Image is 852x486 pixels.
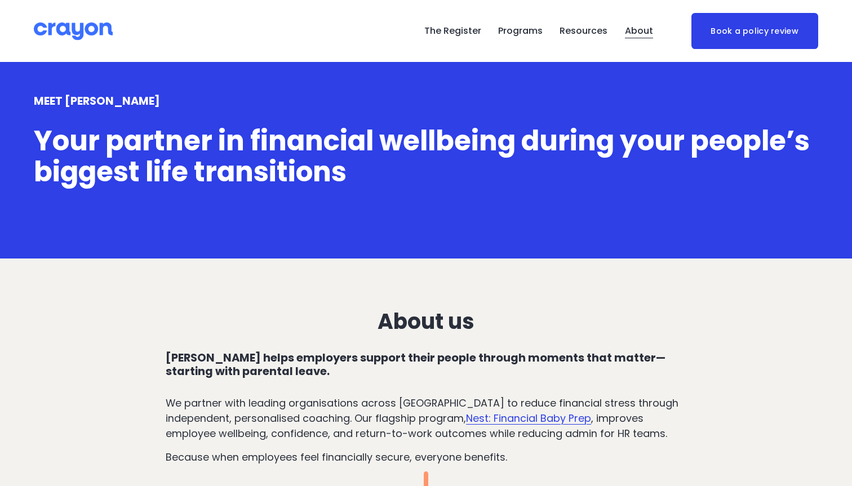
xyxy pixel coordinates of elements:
[166,450,686,465] p: Because when employees feel financially secure, everyone benefits.
[498,22,543,40] a: folder dropdown
[34,122,815,190] span: Your partner in financial wellbeing during your people’s biggest life transitions
[498,23,543,39] span: Programs
[424,22,481,40] a: The Register
[560,22,607,40] a: folder dropdown
[625,23,653,39] span: About
[166,350,665,378] strong: [PERSON_NAME] helps employers support their people through moments that matter—starting with pare...
[166,309,686,333] h3: About us
[625,22,653,40] a: folder dropdown
[691,13,818,50] a: Book a policy review
[560,23,607,39] span: Resources
[34,95,818,108] h4: MEET [PERSON_NAME]
[34,21,113,41] img: Crayon
[466,411,591,425] a: Nest: Financial Baby Prep
[166,396,686,441] p: We partner with leading organisations across [GEOGRAPHIC_DATA] to reduce financial stress through...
